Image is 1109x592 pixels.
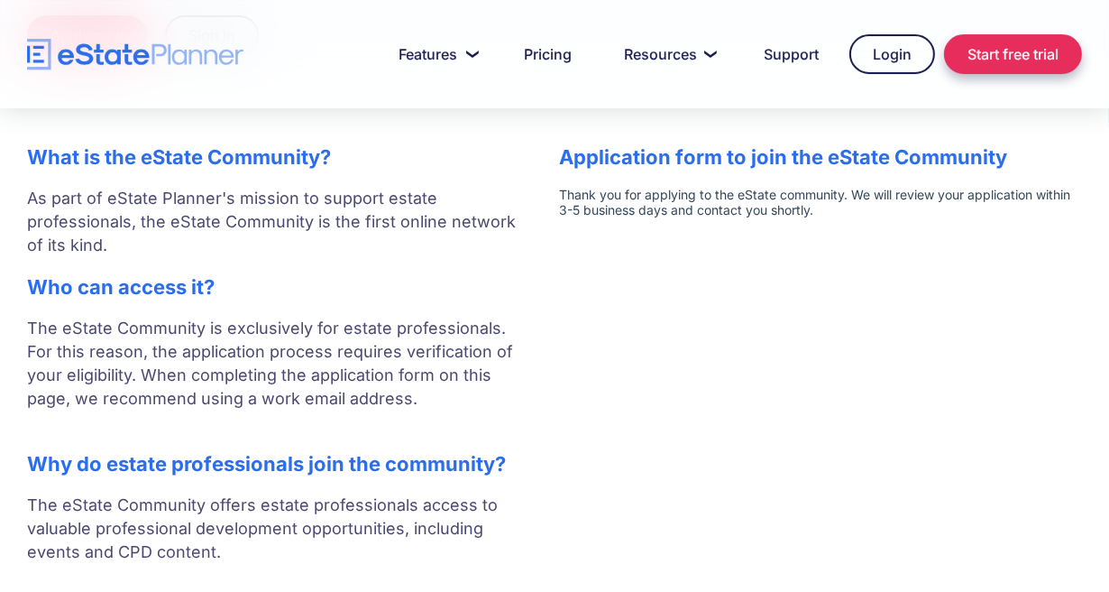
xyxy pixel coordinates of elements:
[27,187,523,257] p: As part of eState Planner's mission to support estate professionals, the eState Community is the ...
[502,36,593,72] a: Pricing
[27,452,523,476] h2: Why do estate professionals join the community?
[27,39,243,70] a: home
[27,145,523,169] h2: What is the eState Community?
[559,145,1082,169] h2: Application form to join the eState Community
[27,275,523,299] h2: Who can access it?
[602,36,733,72] a: Resources
[559,187,1082,217] iframe: Form 0
[742,36,840,72] a: Support
[377,36,493,72] a: Features
[27,317,523,434] p: The eState Community is exclusively for estate professionals. For this reason, the application pr...
[944,34,1082,74] a: Start free trial
[849,34,935,74] a: Login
